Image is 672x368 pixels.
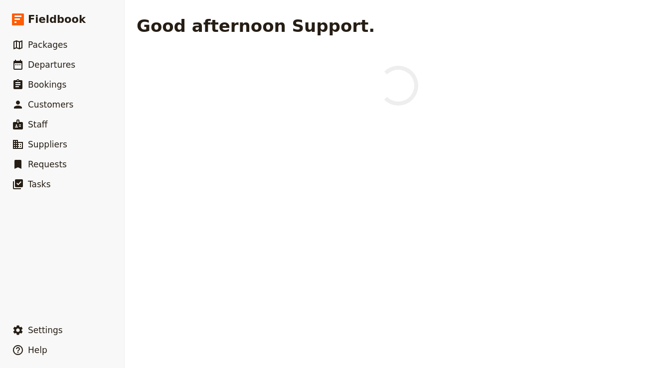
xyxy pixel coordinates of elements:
span: Staff [28,120,48,129]
span: Fieldbook [28,12,86,27]
span: Help [28,345,47,355]
span: Tasks [28,179,51,189]
h1: Good afternoon Support. [137,16,375,36]
span: Customers [28,100,73,110]
span: Bookings [28,80,66,90]
span: Departures [28,60,75,70]
span: Settings [28,325,63,335]
span: Suppliers [28,139,67,149]
span: Requests [28,159,67,169]
span: Packages [28,40,67,50]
